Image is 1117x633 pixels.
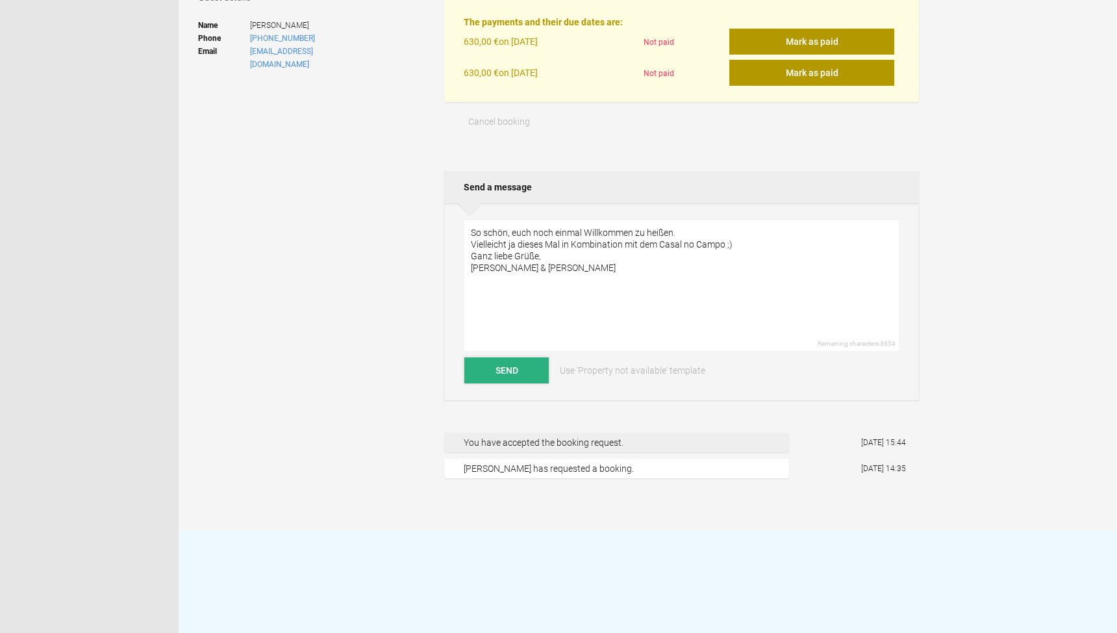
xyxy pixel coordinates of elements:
flynt-date-display: [DATE] 15:44 [861,438,906,447]
a: Use 'Property not available' template [551,357,714,383]
flynt-currency: 630,00 € [464,68,499,78]
strong: Name [198,19,250,32]
div: You have accepted the booking request. [444,433,789,452]
div: Not paid [638,29,730,60]
a: [EMAIL_ADDRESS][DOMAIN_NAME] [250,47,313,69]
h2: Send a message [444,171,919,203]
flynt-currency: 630,00 € [464,36,499,47]
button: Cancel booking [444,109,554,135]
button: Send [464,357,549,383]
strong: Phone [198,32,250,45]
span: Cancel booking [468,116,530,127]
div: on [DATE] [464,60,638,86]
button: Mark as paid [729,29,894,55]
a: [PHONE_NUMBER] [250,34,315,43]
flynt-date-display: [DATE] 14:35 [861,464,906,473]
div: on [DATE] [464,29,638,60]
span: [PERSON_NAME] [250,19,370,32]
strong: The payments and their due dates are: [464,17,623,27]
button: Mark as paid [729,60,894,86]
div: [PERSON_NAME] has requested a booking. [444,459,789,478]
strong: Email [198,45,250,71]
div: Not paid [638,60,730,86]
